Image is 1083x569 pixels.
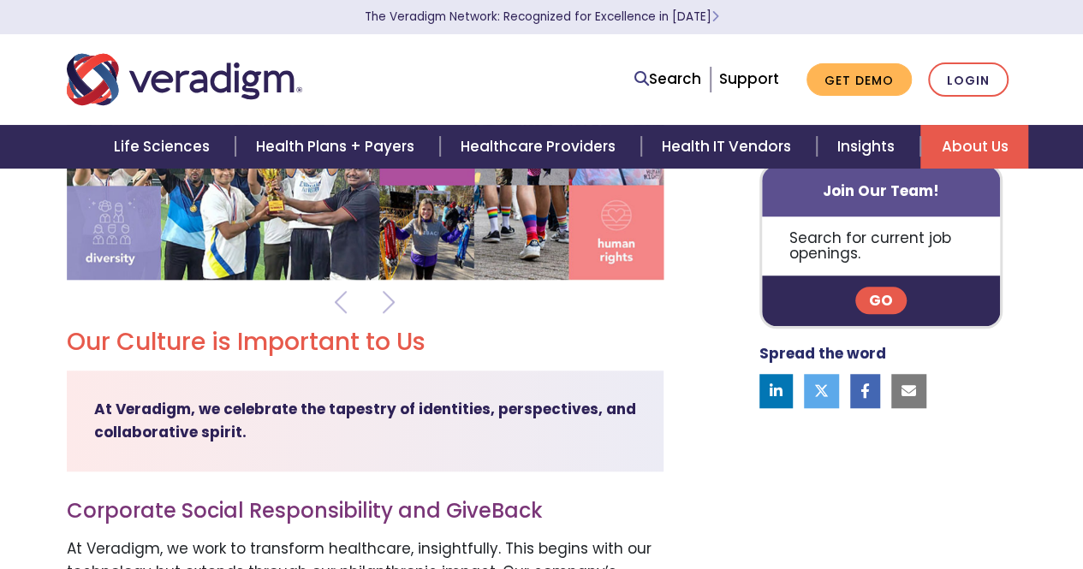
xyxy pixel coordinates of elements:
[806,63,912,97] a: Get Demo
[928,62,1009,98] a: Login
[67,328,425,357] h2: Our Culture is Important to Us
[920,125,1028,169] a: About Us
[759,344,886,365] strong: Spread the word
[67,499,543,524] h3: Corporate Social Responsibility and GiveBack
[641,125,817,169] a: Health IT Vendors
[365,9,719,25] a: The Veradigm Network: Recognized for Excellence in [DATE]Learn More
[762,216,1001,276] p: Search for current job openings.
[719,68,779,89] a: Support
[634,68,701,91] a: Search
[440,125,640,169] a: Healthcare Providers
[711,9,719,25] span: Learn More
[823,181,939,201] strong: Join Our Team!
[235,125,440,169] a: Health Plans + Payers
[67,51,302,108] img: Veradigm logo
[94,399,636,442] strong: At Veradigm, we celebrate the tapestry of identities, perspectives, and collaborative spirit.
[855,287,907,315] a: Go
[93,125,235,169] a: Life Sciences
[817,125,920,169] a: Insights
